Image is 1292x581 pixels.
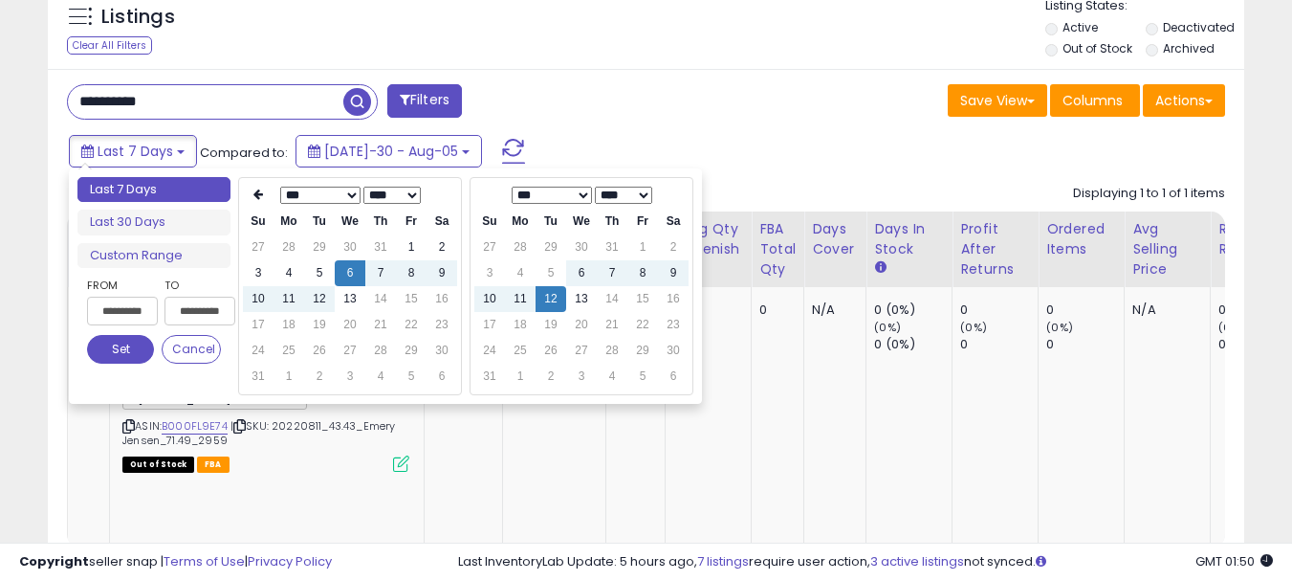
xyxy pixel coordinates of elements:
td: 24 [243,338,274,364]
td: 29 [396,338,427,364]
span: Columns [1062,91,1123,110]
td: 18 [505,312,536,338]
div: ASIN: [122,302,409,470]
span: All listings that are currently out of stock and unavailable for purchase on Amazon [122,457,194,473]
th: We [566,209,597,235]
td: 14 [365,286,396,312]
span: Compared to: [200,144,288,162]
div: N/A [812,302,851,319]
td: 3 [566,364,597,390]
span: 2025-08-13 01:50 GMT [1195,552,1273,570]
small: Days In Stock. [874,259,886,277]
a: Privacy Policy [248,552,332,570]
td: 19 [304,312,335,338]
td: 4 [274,260,304,286]
td: 14 [597,286,627,312]
td: 10 [243,286,274,312]
td: 30 [335,235,365,260]
th: Su [243,209,274,235]
div: Ordered Items [1046,219,1116,259]
td: 1 [396,235,427,260]
td: 10 [474,286,505,312]
td: 15 [396,286,427,312]
td: 8 [396,260,427,286]
a: B000FL9E74 [162,418,228,435]
div: Days Cover [812,219,858,259]
a: 7 listings [697,552,749,570]
label: Archived [1163,40,1215,56]
td: 8 [627,260,658,286]
div: 0 [960,336,1038,353]
div: 0 [1046,336,1124,353]
td: 3 [335,364,365,390]
span: [DATE]-30 - Aug-05 [324,142,458,161]
td: 4 [505,260,536,286]
a: 3 active listings [870,552,964,570]
td: 6 [427,364,457,390]
td: 1 [274,364,304,390]
div: 0 (0%) [874,336,952,353]
div: Days In Stock [874,219,944,259]
td: 26 [536,338,566,364]
div: FBA Total Qty [759,219,796,279]
button: Set [87,335,154,364]
td: 27 [566,338,597,364]
th: Fr [396,209,427,235]
td: 28 [505,235,536,260]
td: 16 [658,286,689,312]
label: Deactivated [1163,19,1235,35]
td: 31 [597,235,627,260]
td: 6 [658,364,689,390]
td: 16 [427,286,457,312]
div: N/A [1132,302,1195,319]
td: 9 [427,260,457,286]
small: (0%) [1218,320,1245,335]
td: 7 [597,260,627,286]
th: Fr [627,209,658,235]
td: 27 [335,338,365,364]
button: [DATE]-30 - Aug-05 [296,135,482,168]
button: Cancel [162,335,221,364]
td: 23 [658,312,689,338]
div: 0 [673,302,737,319]
small: (0%) [1046,320,1073,335]
td: 27 [474,235,505,260]
td: 31 [243,364,274,390]
button: Save View [948,84,1047,117]
small: (0%) [960,320,987,335]
td: 13 [335,286,365,312]
span: Last 7 Days [98,142,173,161]
div: Clear All Filters [67,36,152,55]
td: 27 [243,235,274,260]
td: 13 [566,286,597,312]
th: Su [474,209,505,235]
th: Tu [304,209,335,235]
td: 15 [627,286,658,312]
td: 1 [627,235,658,260]
td: 31 [365,235,396,260]
td: 29 [536,235,566,260]
th: Mo [274,209,304,235]
div: Last InventoryLab Update: 5 hours ago, require user action, not synced. [458,553,1273,571]
div: Profit After Returns [960,219,1030,279]
td: 12 [536,286,566,312]
td: 5 [627,364,658,390]
a: Terms of Use [164,552,245,570]
div: 0 [759,302,789,319]
span: | SKU: 20220811_43.43_Emery Jensen_71.49_2959 [122,418,396,447]
div: seller snap | | [19,553,332,571]
td: 20 [335,312,365,338]
td: 30 [566,235,597,260]
label: To [164,276,221,295]
td: 30 [427,338,457,364]
td: 1 [505,364,536,390]
td: 19 [536,312,566,338]
td: 28 [365,338,396,364]
td: 11 [505,286,536,312]
th: Th [365,209,396,235]
th: Please note that this number is a calculation based on your required days of coverage and your ve... [665,212,752,287]
td: 28 [274,235,304,260]
div: Sugg Qty Replenish [673,219,744,259]
td: 3 [474,260,505,286]
td: 25 [274,338,304,364]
